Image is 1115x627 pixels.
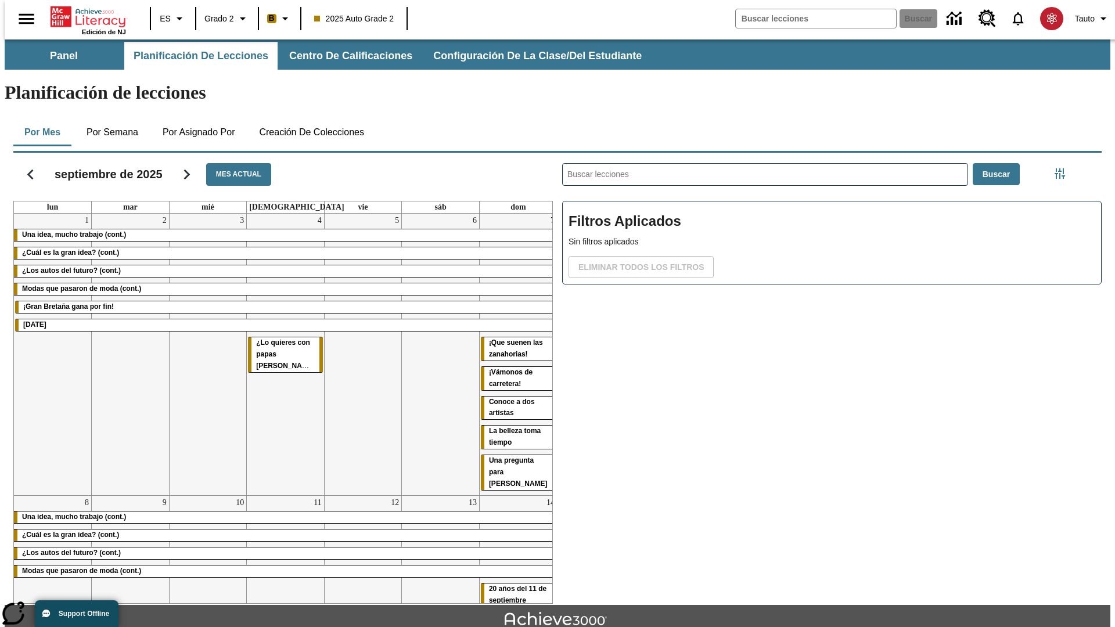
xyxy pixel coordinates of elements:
[548,214,557,228] a: 7 de septiembre de 2025
[736,9,896,28] input: Buscar campo
[269,11,275,26] span: B
[23,302,114,311] span: ¡Gran Bretaña gana por fin!
[51,5,126,28] a: Portada
[92,214,170,495] td: 2 de septiembre de 2025
[22,230,126,239] span: Una idea, mucho trabajo (cont.)
[14,214,92,495] td: 1 de septiembre de 2025
[433,49,642,63] span: Configuración de la clase/del estudiante
[45,201,60,213] a: lunes
[544,496,557,510] a: 14 de septiembre de 2025
[22,567,141,575] span: Modas que pasaron de moda (cont.)
[82,28,126,35] span: Edición de NJ
[82,214,91,228] a: 1 de septiembre de 2025
[424,42,651,70] button: Configuración de la clase/del estudiante
[134,49,268,63] span: Planificación de lecciones
[481,337,556,361] div: ¡Que suenen las zanahorias!
[14,283,557,295] div: Modas que pasaron de moda (cont.)
[489,338,543,358] span: ¡Que suenen las zanahorias!
[1048,162,1071,185] button: Menú lateral de filtros
[23,320,46,329] span: Día del Trabajo
[315,214,324,228] a: 4 de septiembre de 2025
[1003,3,1033,34] a: Notificaciones
[250,118,373,146] button: Creación de colecciones
[153,118,244,146] button: Por asignado por
[393,214,401,228] a: 5 de septiembre de 2025
[51,4,126,35] div: Portada
[972,3,1003,34] a: Centro de recursos, Se abrirá en una pestaña nueva.
[154,8,192,29] button: Lenguaje: ES, Selecciona un idioma
[562,201,1102,284] div: Filtros Aplicados
[489,368,533,388] span: ¡Vámonos de carretera!
[13,118,71,146] button: Por mes
[14,229,557,241] div: Una idea, mucho trabajo (cont.)
[489,585,546,604] span: 20 años del 11 de septiembre
[247,201,347,213] a: jueves
[256,338,319,370] span: ¿Lo quieres con papas fritas?
[1033,3,1070,34] button: Escoja un nuevo avatar
[15,319,556,331] div: Día del Trabajo
[50,49,78,63] span: Panel
[82,496,91,510] a: 8 de septiembre de 2025
[324,214,402,495] td: 5 de septiembre de 2025
[22,513,126,521] span: Una idea, mucho trabajo (cont.)
[1075,13,1095,25] span: Tauto
[160,496,169,510] a: 9 de septiembre de 2025
[489,398,535,417] span: Conoce a dos artistas
[121,201,140,213] a: martes
[14,511,557,523] div: Una idea, mucho trabajo (cont.)
[6,42,122,70] button: Panel
[402,214,480,495] td: 6 de septiembre de 2025
[481,583,556,607] div: 20 años del 11 de septiembre
[314,13,394,25] span: 2025 Auto Grade 2
[489,427,541,446] span: La belleza toma tiempo
[9,2,44,36] button: Abrir el menú lateral
[169,214,247,495] td: 3 de septiembre de 2025
[5,82,1110,103] h1: Planificación de lecciones
[14,265,557,277] div: ¿Los autos del futuro? (cont.)
[481,426,556,449] div: La belleza toma tiempo
[238,214,246,228] a: 3 de septiembre de 2025
[22,248,119,257] span: ¿Cuál es la gran idea? (cont.)
[1070,8,1115,29] button: Perfil/Configuración
[481,455,556,490] div: Una pregunta para Joplin
[280,42,422,70] button: Centro de calificaciones
[569,207,1095,236] h2: Filtros Aplicados
[470,214,479,228] a: 6 de septiembre de 2025
[160,13,171,25] span: ES
[481,397,556,420] div: Conoce a dos artistas
[14,247,557,259] div: ¿Cuál es la gran idea? (cont.)
[14,565,557,577] div: Modas que pasaron de moda (cont.)
[22,549,121,557] span: ¿Los autos del futuro? (cont.)
[124,42,278,70] button: Planificación de lecciones
[563,164,967,185] input: Buscar lecciones
[77,118,148,146] button: Por semana
[199,201,217,213] a: miércoles
[569,236,1095,248] p: Sin filtros aplicados
[355,201,370,213] a: viernes
[479,214,557,495] td: 7 de septiembre de 2025
[22,266,121,275] span: ¿Los autos del futuro? (cont.)
[14,529,557,541] div: ¿Cuál es la gran idea? (cont.)
[204,13,234,25] span: Grado 2
[22,284,141,293] span: Modas que pasaron de moda (cont.)
[55,167,163,181] h2: septiembre de 2025
[1040,7,1063,30] img: avatar image
[15,301,556,313] div: ¡Gran Bretaña gana por fin!
[172,160,202,189] button: Seguir
[973,163,1020,186] button: Buscar
[160,214,169,228] a: 2 de septiembre de 2025
[206,163,271,186] button: Mes actual
[262,8,297,29] button: Boost El color de la clase es anaranjado claro. Cambiar el color de la clase.
[432,201,448,213] a: sábado
[16,160,45,189] button: Regresar
[248,337,323,372] div: ¿Lo quieres con papas fritas?
[289,49,412,63] span: Centro de calificaciones
[233,496,246,510] a: 10 de septiembre de 2025
[5,39,1110,70] div: Subbarra de navegación
[4,148,553,604] div: Calendario
[389,496,401,510] a: 12 de septiembre de 2025
[311,496,323,510] a: 11 de septiembre de 2025
[200,8,254,29] button: Grado: Grado 2, Elige un grado
[14,547,557,559] div: ¿Los autos del futuro? (cont.)
[22,531,119,539] span: ¿Cuál es la gran idea? (cont.)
